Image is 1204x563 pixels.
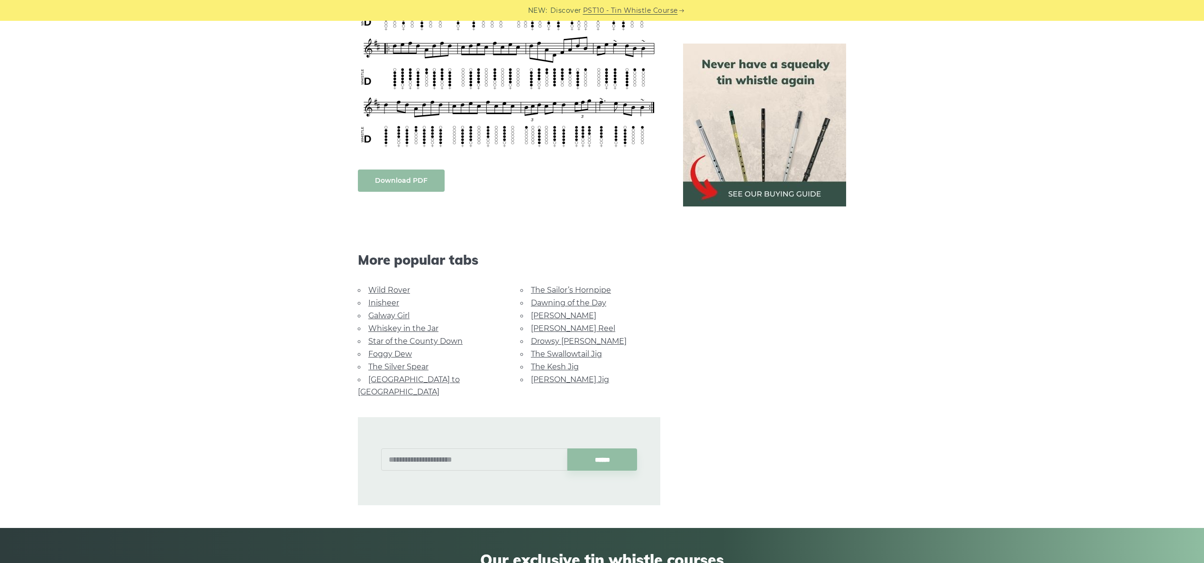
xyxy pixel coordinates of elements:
[531,337,627,346] a: Drowsy [PERSON_NAME]
[531,349,602,358] a: The Swallowtail Jig
[368,286,410,295] a: Wild Rover
[683,44,846,206] img: tin whistle buying guide
[358,375,460,396] a: [GEOGRAPHIC_DATA] to [GEOGRAPHIC_DATA]
[531,286,611,295] a: The Sailor’s Hornpipe
[531,362,579,371] a: The Kesh Jig
[368,349,412,358] a: Foggy Dew
[368,324,438,333] a: Whiskey in the Jar
[550,5,582,16] span: Discover
[368,298,399,307] a: Inisheer
[528,5,547,16] span: NEW:
[531,324,615,333] a: [PERSON_NAME] Reel
[531,375,609,384] a: [PERSON_NAME] Jig
[531,298,606,307] a: Dawning of the Day
[368,337,463,346] a: Star of the County Down
[583,5,678,16] a: PST10 - Tin Whistle Course
[358,170,445,192] a: Download PDF
[358,252,660,268] span: More popular tabs
[368,311,410,320] a: Galway Girl
[368,362,429,371] a: The Silver Spear
[531,311,596,320] a: [PERSON_NAME]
